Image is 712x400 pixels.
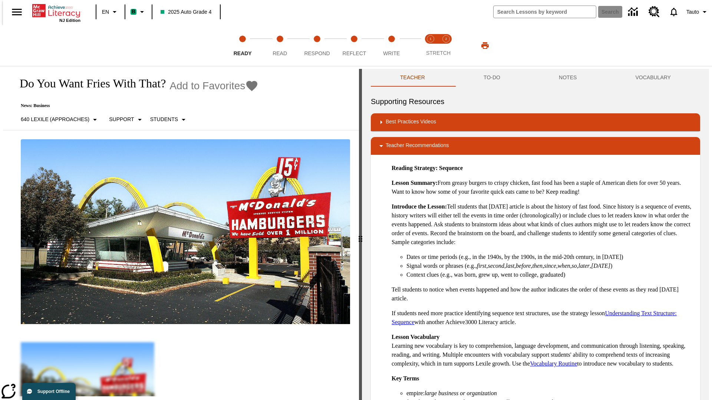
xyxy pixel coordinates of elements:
[572,263,577,269] em: so
[439,165,463,171] strong: Sequence
[392,310,677,325] a: Understanding Text Structure: Sequence
[59,18,80,23] span: NJ Edition
[221,25,264,66] button: Ready step 1 of 5
[477,263,487,269] em: first
[578,263,590,269] em: later
[406,253,694,261] li: Dates or time periods (e.g., in the 1940s, by the 1900s, in the mid-20th century, in [DATE])
[383,50,400,56] span: Write
[147,113,191,126] button: Select Student
[362,69,709,400] div: activity
[392,165,438,171] strong: Reading Strategy:
[99,5,122,19] button: Language: EN, Select a language
[544,263,556,269] em: since
[435,25,457,66] button: Stretch Respond step 2 of 2
[12,103,258,109] p: News: Business
[392,203,447,210] strong: Introduce the Lesson:
[371,96,700,107] h6: Supporting Resources
[304,50,330,56] span: Respond
[333,25,376,66] button: Reflect step 4 of 5
[169,79,258,92] button: Add to Favorites - Do You Want Fries With That?
[606,69,700,87] button: VOCABULARY
[21,139,350,324] img: One of the first McDonald's stores, with the iconic red sign and golden arches.
[234,50,252,56] span: Ready
[169,80,245,92] span: Add to Favorites
[429,37,431,41] text: 1
[530,69,606,87] button: NOTES
[425,390,497,396] em: large business or organization
[128,5,149,19] button: Boost Class color is mint green. Change class color
[406,270,694,279] li: Context clues (e.g., was born, grew up, went to college, graduated)
[37,389,70,394] span: Support Offline
[392,375,419,381] strong: Key Terms
[488,263,504,269] em: second
[406,261,694,270] li: Signal words or phrases (e.g., , , , , , , , , , )
[371,69,700,87] div: Instructional Panel Tabs
[406,389,694,398] li: empire:
[644,2,664,22] a: Resource Center, Will open in new tab
[664,2,683,21] a: Notifications
[686,8,699,16] span: Tauto
[18,113,102,126] button: Select Lexile, 640 Lexile (Approaches)
[506,263,514,269] em: last
[150,116,178,123] p: Students
[386,141,449,150] p: Teacher Recommendations
[359,69,362,400] div: Press Enter or Spacebar and then press right and left arrow keys to move the slider
[296,25,339,66] button: Respond step 3 of 5
[161,8,212,16] span: 2025 Auto Grade 4
[21,116,89,123] p: 640 Lexile (Approaches)
[343,50,366,56] span: Reflect
[32,3,80,23] div: Home
[273,50,287,56] span: Read
[22,383,76,400] button: Support Offline
[258,25,301,66] button: Read step 2 of 5
[473,39,497,52] button: Print
[445,37,447,41] text: 2
[106,113,147,126] button: Scaffolds, Support
[371,113,700,131] div: Best Practices Videos
[530,360,577,367] a: Vocabulary Routine
[392,180,438,186] strong: Lesson Summary:
[386,118,436,127] p: Best Practices Videos
[624,2,644,22] a: Data Center
[532,263,543,269] em: then
[683,5,712,19] button: Profile/Settings
[109,116,134,123] p: Support
[420,25,441,66] button: Stretch Read step 1 of 2
[454,69,530,87] button: TO-DO
[591,263,610,269] em: [DATE]
[426,50,451,56] span: STRETCH
[392,179,694,196] p: From greasy burgers to crispy chicken, fast food has been a staple of American diets for over 50 ...
[6,1,28,23] button: Open side menu
[102,8,109,16] span: EN
[132,7,135,16] span: B
[392,285,694,303] p: Tell students to notice when events happened and how the author indicates the order of these even...
[392,334,439,340] strong: Lesson Vocabulary
[392,309,694,327] p: If students need more practice identifying sequence text structures, use the strategy lesson with...
[12,77,166,90] h1: Do You Want Fries With That?
[370,25,413,66] button: Write step 5 of 5
[392,333,694,368] p: Learning new vocabulary is key to comprehension, language development, and communication through ...
[392,202,694,247] p: Tell students that [DATE] article is about the history of fast food. Since history is a sequence ...
[558,263,570,269] em: when
[516,263,531,269] em: before
[371,69,454,87] button: Teacher
[3,69,359,396] div: reading
[494,6,596,18] input: search field
[371,137,700,155] div: Teacher Recommendations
